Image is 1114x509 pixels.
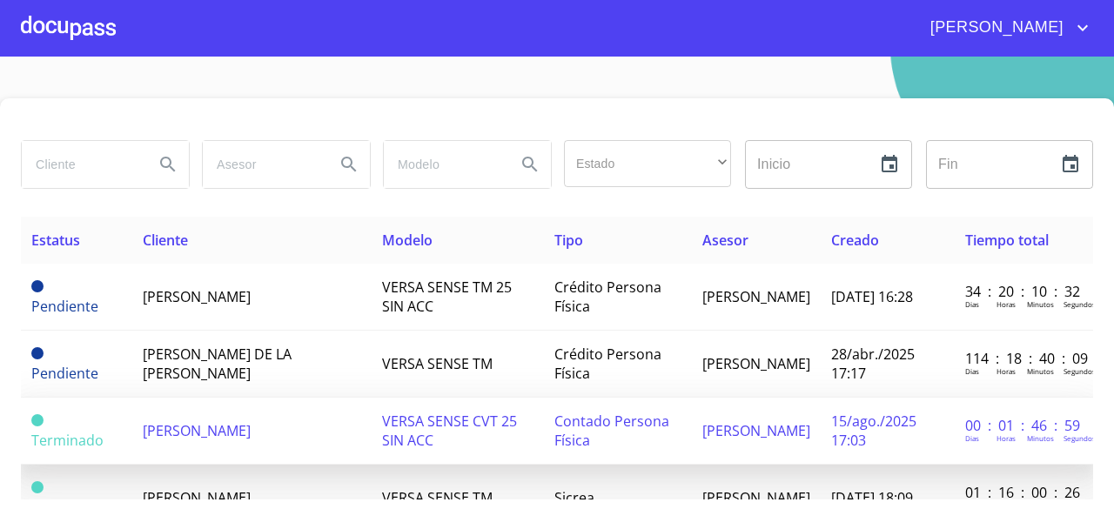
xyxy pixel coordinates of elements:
p: Horas [997,433,1016,443]
button: Search [328,144,370,185]
span: VERSA SENSE TM [382,488,493,507]
span: [DATE] 18:09 [831,488,913,507]
span: Contado Persona Física [554,412,669,450]
button: account of current user [917,14,1093,42]
p: Minutos [1027,366,1054,376]
span: Crédito Persona Física [554,278,661,316]
p: Dias [965,366,979,376]
span: Terminado [31,414,44,426]
span: [PERSON_NAME] [702,354,810,373]
span: Terminado [31,431,104,450]
span: Pendiente [31,280,44,292]
span: [PERSON_NAME] [143,488,251,507]
p: Horas [997,366,1016,376]
p: 00 : 01 : 46 : 59 [965,416,1083,435]
p: 34 : 20 : 10 : 32 [965,282,1083,301]
span: Terminado [31,481,44,493]
p: Horas [997,299,1016,309]
span: Creado [831,231,879,250]
p: 01 : 16 : 00 : 26 [965,483,1083,502]
p: 114 : 18 : 40 : 09 [965,349,1083,368]
span: VERSA SENSE CVT 25 SIN ACC [382,412,517,450]
span: Cliente [143,231,188,250]
span: [DATE] 16:28 [831,287,913,306]
span: Pendiente [31,297,98,316]
span: Asesor [702,231,748,250]
span: Tiempo total [965,231,1049,250]
span: Pendiente [31,347,44,359]
p: Segundos [1064,433,1096,443]
span: Modelo [382,231,433,250]
button: Search [509,144,551,185]
p: Minutos [1027,299,1054,309]
span: [PERSON_NAME] [702,488,810,507]
span: Tipo [554,231,583,250]
span: Estatus [31,231,80,250]
input: search [384,141,502,188]
span: 15/ago./2025 17:03 [831,412,916,450]
p: Segundos [1064,299,1096,309]
span: [PERSON_NAME] DE LA [PERSON_NAME] [143,345,292,383]
div: ​ [564,140,731,187]
span: [PERSON_NAME] [143,421,251,440]
input: search [203,141,321,188]
span: VERSA SENSE TM 25 SIN ACC [382,278,512,316]
input: search [22,141,140,188]
span: [PERSON_NAME] [702,421,810,440]
button: Search [147,144,189,185]
span: Crédito Persona Física [554,345,661,383]
p: Dias [965,433,979,443]
span: [PERSON_NAME] [917,14,1072,42]
p: Minutos [1027,433,1054,443]
p: Segundos [1064,366,1096,376]
span: 28/abr./2025 17:17 [831,345,915,383]
span: Pendiente [31,364,98,383]
span: VERSA SENSE TM [382,354,493,373]
span: Sicrea [554,488,594,507]
span: [PERSON_NAME] [143,287,251,306]
span: [PERSON_NAME] [702,287,810,306]
p: Dias [965,299,979,309]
